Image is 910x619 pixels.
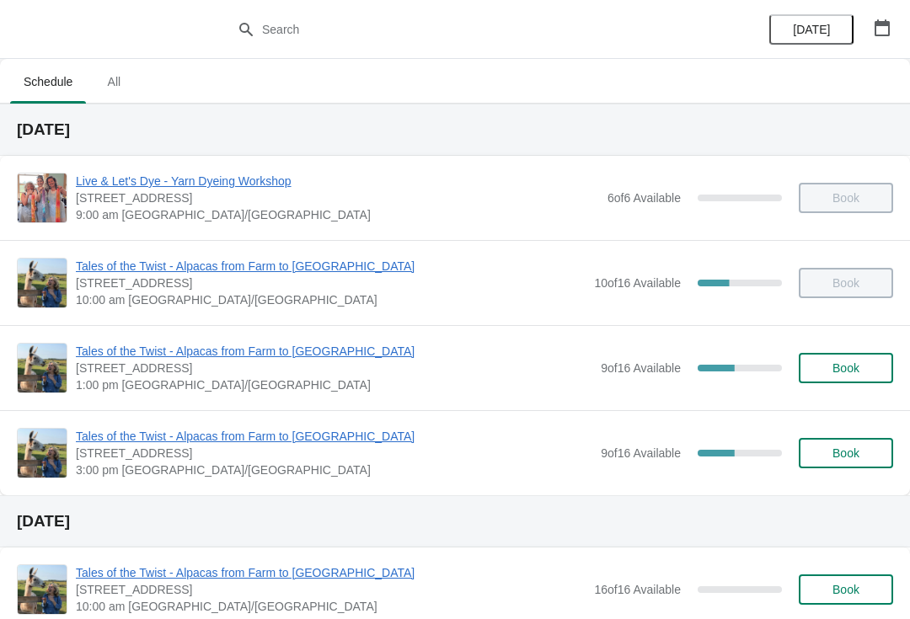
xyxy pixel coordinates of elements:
[17,513,893,530] h2: [DATE]
[832,446,859,460] span: Book
[76,462,592,478] span: 3:00 pm [GEOGRAPHIC_DATA]/[GEOGRAPHIC_DATA]
[76,428,592,445] span: Tales of the Twist - Alpacas from Farm to [GEOGRAPHIC_DATA]
[18,565,67,614] img: Tales of the Twist - Alpacas from Farm to Yarn | 5627 Route 12, Tyne Valley, PE, Canada | 10:00 a...
[76,598,586,615] span: 10:00 am [GEOGRAPHIC_DATA]/[GEOGRAPHIC_DATA]
[76,445,592,462] span: [STREET_ADDRESS]
[76,275,586,291] span: [STREET_ADDRESS]
[18,429,67,478] img: Tales of the Twist - Alpacas from Farm to Yarn | 5627 Route 12, Tyne Valley, PE, Canada | 3:00 pm...
[10,67,86,97] span: Schedule
[76,564,586,581] span: Tales of the Twist - Alpacas from Farm to [GEOGRAPHIC_DATA]
[76,189,599,206] span: [STREET_ADDRESS]
[594,583,681,596] span: 16 of 16 Available
[76,360,592,376] span: [STREET_ADDRESS]
[608,191,681,205] span: 6 of 6 Available
[76,206,599,223] span: 9:00 am [GEOGRAPHIC_DATA]/[GEOGRAPHIC_DATA]
[18,173,67,222] img: Live & Let's Dye - Yarn Dyeing Workshop | 5627 Route 12, Tyne Valley, PE, Canada | 9:00 am Americ...
[594,276,681,290] span: 10 of 16 Available
[76,581,586,598] span: [STREET_ADDRESS]
[76,343,592,360] span: Tales of the Twist - Alpacas from Farm to [GEOGRAPHIC_DATA]
[17,121,893,138] h2: [DATE]
[799,353,893,383] button: Book
[18,344,67,392] img: Tales of the Twist - Alpacas from Farm to Yarn | 5627 Route 12, Tyne Valley, PE, Canada | 1:00 pm...
[799,438,893,468] button: Book
[601,446,681,460] span: 9 of 16 Available
[769,14,854,45] button: [DATE]
[93,67,135,97] span: All
[76,291,586,308] span: 10:00 am [GEOGRAPHIC_DATA]/[GEOGRAPHIC_DATA]
[793,23,830,36] span: [DATE]
[18,259,67,307] img: Tales of the Twist - Alpacas from Farm to Yarn | 5627 Route 12, Tyne Valley, PE, Canada | 10:00 a...
[76,173,599,189] span: Live & Let's Dye - Yarn Dyeing Workshop
[76,258,586,275] span: Tales of the Twist - Alpacas from Farm to [GEOGRAPHIC_DATA]
[832,361,859,375] span: Book
[601,361,681,375] span: 9 of 16 Available
[261,14,682,45] input: Search
[832,583,859,596] span: Book
[799,574,893,605] button: Book
[76,376,592,393] span: 1:00 pm [GEOGRAPHIC_DATA]/[GEOGRAPHIC_DATA]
